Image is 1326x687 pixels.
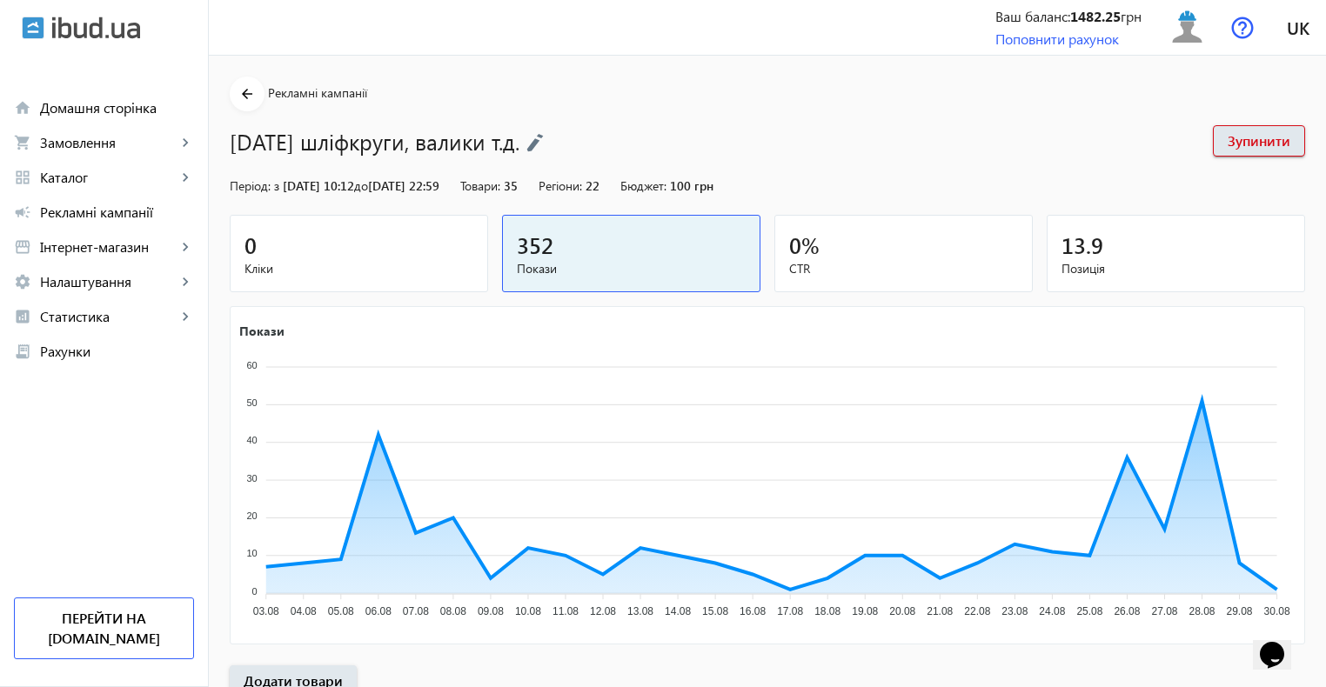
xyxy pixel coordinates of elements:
tspan: 16.08 [740,605,766,617]
tspan: 08.08 [440,605,466,617]
mat-icon: arrow_back [237,83,258,105]
tspan: 19.08 [852,605,878,617]
span: Інтернет-магазин [40,238,177,256]
tspan: 21.08 [927,605,953,617]
span: Позиція [1061,260,1290,277]
tspan: 20 [246,510,257,521]
img: help.svg [1231,17,1254,39]
span: Рекламні кампанії [40,203,194,221]
span: Бюджет: [620,177,666,194]
tspan: 04.08 [291,605,317,617]
tspan: 25.08 [1076,605,1102,617]
mat-icon: keyboard_arrow_right [177,169,194,186]
tspan: 27.08 [1151,605,1177,617]
tspan: 07.08 [403,605,429,617]
tspan: 23.08 [1001,605,1028,617]
img: user.svg [1168,8,1207,47]
tspan: 0 [252,586,258,597]
tspan: 40 [246,435,257,445]
tspan: 10 [246,548,257,558]
span: 35 [504,177,518,194]
tspan: 05.08 [328,605,354,617]
tspan: 13.08 [627,605,653,617]
b: 1482.25 [1070,7,1121,25]
text: Покази [239,322,285,338]
mat-icon: keyboard_arrow_right [177,308,194,325]
span: 100 грн [670,177,713,194]
span: 22 [586,177,599,194]
a: Перейти на [DOMAIN_NAME] [14,597,194,659]
tspan: 29.08 [1227,605,1253,617]
span: Зупинити [1228,131,1290,150]
span: 0 [244,230,257,259]
mat-icon: shopping_cart [14,134,31,151]
div: Ваш баланс: грн [995,7,1142,26]
tspan: 18.08 [814,605,840,617]
tspan: 11.08 [552,605,579,617]
tspan: 03.08 [253,605,279,617]
tspan: 60 [246,360,257,370]
span: CTR [789,260,1018,277]
span: Налаштування [40,273,177,290]
mat-icon: receipt_long [14,343,31,360]
span: 352 [517,230,553,259]
span: Статистика [40,308,177,325]
span: % [801,230,820,259]
mat-icon: keyboard_arrow_right [177,238,194,256]
h1: [DATE] шліфкруги, валики т.д. [230,126,1195,157]
span: до [354,177,368,194]
tspan: 10.08 [515,605,541,617]
tspan: 14.08 [665,605,691,617]
tspan: 09.08 [478,605,504,617]
span: Період: з [230,177,279,194]
span: Каталог [40,169,177,186]
span: Домашня сторінка [40,99,194,117]
span: [DATE] 10:12 [DATE] 22:59 [283,177,439,194]
mat-icon: home [14,99,31,117]
button: Зупинити [1213,125,1305,157]
tspan: 28.08 [1189,605,1215,617]
span: 13.9 [1061,230,1103,259]
span: Товари: [460,177,500,194]
mat-icon: grid_view [14,169,31,186]
span: Рахунки [40,343,194,360]
tspan: 26.08 [1114,605,1140,617]
tspan: 22.08 [964,605,990,617]
span: 0 [789,230,801,259]
span: uk [1287,17,1309,38]
tspan: 15.08 [702,605,728,617]
mat-icon: analytics [14,308,31,325]
tspan: 30 [246,473,257,484]
mat-icon: keyboard_arrow_right [177,273,194,290]
a: Поповнити рахунок [995,30,1119,48]
span: Рекламні кампанії [268,84,367,101]
span: Регіони: [539,177,582,194]
tspan: 06.08 [365,605,392,617]
img: ibud.svg [22,17,44,39]
tspan: 20.08 [889,605,915,617]
tspan: 30.08 [1264,605,1290,617]
img: ibud_text.svg [52,17,140,39]
span: Кліки [244,260,473,277]
span: Замовлення [40,134,177,151]
mat-icon: storefront [14,238,31,256]
tspan: 24.08 [1039,605,1065,617]
mat-icon: settings [14,273,31,290]
tspan: 17.08 [777,605,803,617]
tspan: 12.08 [590,605,616,617]
iframe: chat widget [1253,617,1309,670]
mat-icon: campaign [14,203,31,221]
tspan: 50 [246,397,257,408]
span: Покази [517,260,746,277]
mat-icon: keyboard_arrow_right [177,134,194,151]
